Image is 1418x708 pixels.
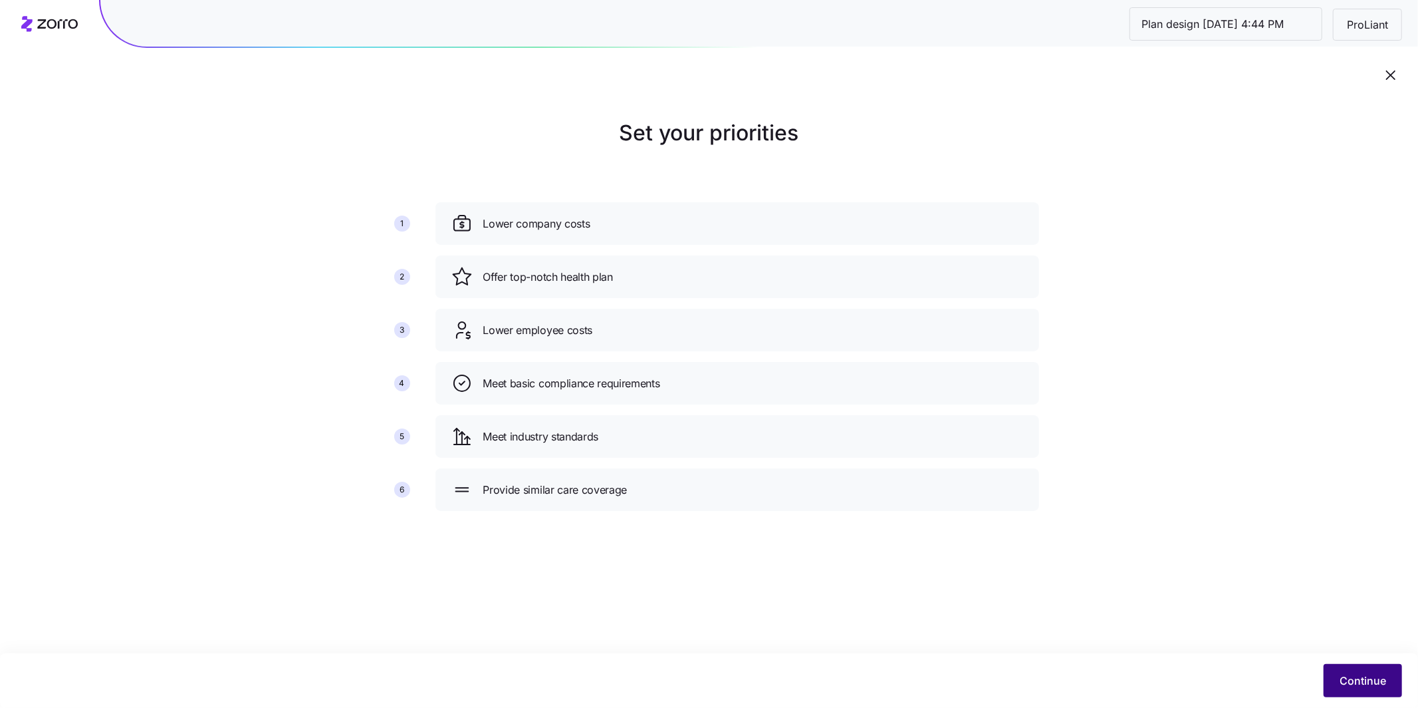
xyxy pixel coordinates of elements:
span: Offer top-notch health plan [483,269,613,285]
div: Lower employee costs [435,309,1039,351]
div: Meet basic compliance requirements [435,362,1039,405]
button: Continue [1324,664,1402,697]
div: Offer top-notch health plan [435,256,1039,298]
div: 6 [394,482,410,498]
div: Lower company costs [435,202,1039,245]
div: 3 [394,322,410,338]
div: 4 [394,375,410,391]
span: Continue [1340,673,1386,689]
div: Provide similar care coverage [435,468,1039,511]
div: 5 [394,429,410,444]
span: Lower employee costs [483,322,593,339]
h1: Set your priorities [380,117,1039,149]
span: ProLiant [1336,17,1399,33]
div: 2 [394,269,410,285]
span: Lower company costs [483,216,590,232]
span: Provide similar care coverage [483,482,628,498]
div: Meet industry standards [435,415,1039,458]
span: Meet basic compliance requirements [483,375,660,392]
span: Meet industry standards [483,429,599,445]
div: 1 [394,216,410,232]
